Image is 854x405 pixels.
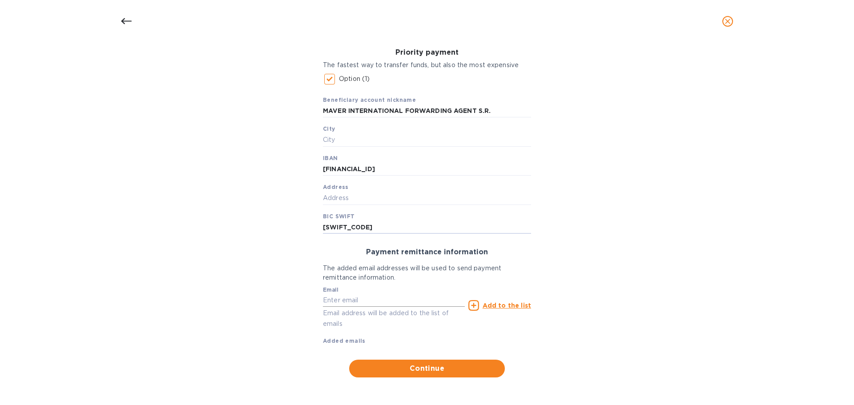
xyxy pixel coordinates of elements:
[339,74,370,84] p: Option (1)
[323,294,465,307] input: Enter email
[323,60,531,70] p: The fastest way to transfer funds, but also the most expensive
[323,163,531,176] input: IBAN
[323,125,335,132] b: City
[323,155,338,161] b: IBAN
[323,96,416,103] b: Beneficiary account nickname
[483,302,531,309] u: Add to the list
[323,308,465,329] p: Email address will be added to the list of emails
[323,264,531,282] p: The added email addresses will be used to send payment remittance information.
[323,287,338,293] label: Email
[323,48,531,57] h3: Priority payment
[349,360,505,377] button: Continue
[323,248,531,257] h3: Payment remittance information
[323,184,349,190] b: Address
[323,337,366,344] b: Added emails
[323,133,531,147] input: City
[323,104,531,117] input: Beneficiary account nickname
[356,363,498,374] span: Continue
[323,213,355,220] b: BIC SWIFT
[323,192,531,205] input: Address
[323,221,531,234] input: BIC SWIFT
[717,11,738,32] button: close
